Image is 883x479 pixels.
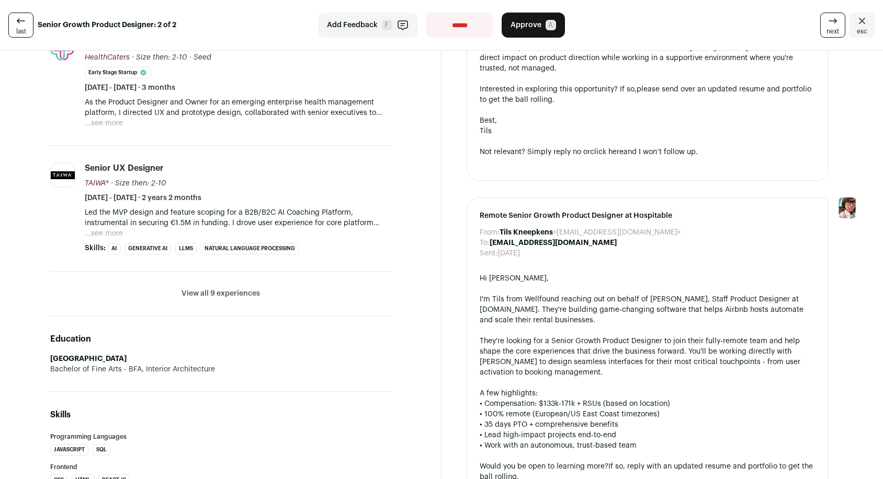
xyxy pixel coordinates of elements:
span: [DATE] - [DATE] · 3 months [85,83,175,93]
span: Remote Senior Growth Product Designer at Hospitable [480,211,816,221]
img: 14759586-medium_jpg [837,197,858,218]
div: • Lead high-impact projects end-to-end [480,430,816,440]
span: Approve [511,20,541,30]
strong: Senior Growth Product Designer: 2 of 2 [38,20,176,30]
h3: Frontend [50,464,391,470]
a: last [8,13,33,38]
button: ...see more [85,118,123,128]
dd: [DATE] [497,248,520,259]
button: Approve A [502,13,565,38]
div: Not relevant? Simply reply no or and I won’t follow up. [480,147,816,157]
b: Tils Kneepkens [500,229,553,236]
li: Early Stage Startup [85,67,151,78]
dt: To: [480,238,490,248]
div: Best, [480,115,816,126]
li: Natural Language Processing [201,243,299,254]
li: AI [108,243,120,254]
button: Add Feedback F [318,13,418,38]
span: · [189,52,191,63]
a: Close [850,13,875,38]
div: A few highlights: [480,388,816,399]
span: Skills: [85,243,106,253]
span: · Size then: 2-10 [132,54,187,61]
span: Add Feedback [327,20,378,30]
a: click here [590,148,624,156]
button: View all 9 experiences [182,288,260,299]
b: [EMAIL_ADDRESS][DOMAIN_NAME] [490,239,617,247]
span: next [827,27,839,36]
div: Bachelor of Fine Arts - BFA, Interior Architecture [50,364,391,375]
div: • Work with an autonomous, trust-based team [480,440,816,451]
div: • Compensation: $133k-171k + RSUs (based on location) [480,399,816,409]
span: HealthCaters [85,54,130,61]
div: We're a fully distributed team that values boldness and taking on big challenges. You'll have dir... [480,42,816,74]
li: SQL [93,444,110,455]
div: Hi [PERSON_NAME], [480,273,816,284]
a: next [820,13,845,38]
span: last [16,27,26,36]
h2: Education [50,333,391,345]
li: LLMs [175,243,197,254]
span: · Size then: 2-10 [111,180,166,187]
span: please send over an updated resume and portfolio to get the ball rolling. [480,86,811,103]
img: 45f54ef460e1e2e5dfe29ffd0f11dc83b9cae09c1c2e8917ad79771e9aaacfba.jpg [51,171,75,179]
div: Interested in exploring this opportunity? If so, [480,84,816,105]
span: F [382,20,392,30]
button: ...see more [85,228,123,239]
p: As the Product Designer and Owner for an emerging enterprise health management platform, I direct... [85,97,391,118]
dd: <[EMAIL_ADDRESS][DOMAIN_NAME]> [500,227,681,238]
div: Senior UX Designer [85,162,164,174]
div: Tils [480,126,816,136]
div: They're looking for a Senior Growth Product Designer to join their fully-remote team and help sha... [480,336,816,378]
li: Generative AI [124,243,171,254]
dt: From: [480,227,500,238]
h3: Programming Languages [50,434,391,440]
li: JavaScript [50,444,88,455]
div: • 100% remote (European/US East Coast timezones) [480,409,816,419]
dt: Sent: [480,248,497,259]
span: TAIWA® [85,180,109,187]
h2: Skills [50,408,391,421]
span: esc [857,27,867,36]
span: A [546,20,556,30]
div: I'm Tils from Wellfound reaching out on behalf of [PERSON_NAME], Staff Product Designer at [DOMAI... [480,294,816,325]
div: • 35 days PTO + comprehensive benefits [480,419,816,430]
strong: [GEOGRAPHIC_DATA] [50,355,127,363]
span: Seed [194,54,211,61]
p: Led the MVP design and feature scoping for a B2B/B2C AI Coaching Platform, instrumental in securi... [85,207,391,228]
span: [DATE] - [DATE] · 2 years 2 months [85,193,201,203]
